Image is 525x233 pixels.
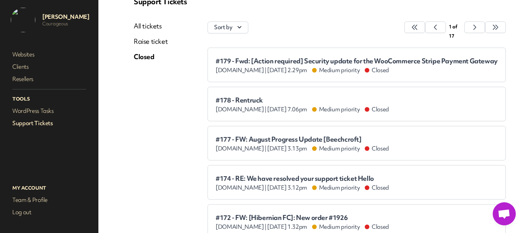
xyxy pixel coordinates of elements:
a: WordPress Tasks [11,106,88,116]
span: Closed [366,145,389,152]
a: Clients [11,61,88,72]
span: #174 - RE: We have resolved your support ticket Hello [216,175,389,182]
span: Medium priority [313,184,360,192]
span: Closed [366,106,389,113]
span: Medium priority [313,223,360,231]
a: Log out [11,207,88,218]
a: Support Tickets [11,118,88,129]
span: [DOMAIN_NAME] | [216,66,266,74]
p: My Account [11,183,88,193]
p: [PERSON_NAME] [42,13,89,21]
span: [DOMAIN_NAME] | [216,184,266,192]
a: Team & Profile [11,195,88,205]
a: Open chat [493,202,516,225]
p: Courageous [42,21,89,27]
span: #177 - FW: August Progress Update [Beechcroft] [216,136,389,143]
span: [DOMAIN_NAME] | [216,223,266,231]
a: #179 - Fwd: [Action required] Security update for the WooCommerce Stripe Payment Gateway [DOMAIN_... [208,48,506,82]
span: #179 - Fwd: [Action required] Security update for the WooCommerce Stripe Payment Gateway [216,57,498,65]
a: Closed [134,52,168,61]
a: Websites [11,49,88,60]
div: [DATE] 1.32pm [216,223,389,231]
span: #172 - FW: [Hibernian FC]: New order #1926 [216,214,389,221]
span: [DOMAIN_NAME] | [216,145,266,152]
a: #174 - RE: We have resolved your support ticket Hello [DOMAIN_NAME] | [DATE] 3.12pm Medium priori... [208,165,506,200]
a: #177 - FW: August Progress Update [Beechcroft] [DOMAIN_NAME] | [DATE] 3.13pm Medium priority Closed [208,126,506,160]
button: Sort by [208,21,248,33]
span: Medium priority [313,106,360,113]
a: Raise ticket [134,37,168,46]
span: Medium priority [313,66,360,74]
div: [DATE] 3.12pm [216,184,389,192]
div: [DATE] 7.06pm [216,106,389,113]
a: #178 - Rentruck [DOMAIN_NAME] | [DATE] 7.06pm Medium priority Closed [208,87,506,121]
span: #178 - Rentruck [216,96,389,104]
div: [DATE] 3.13pm [216,145,389,152]
p: Tools [11,94,88,104]
span: Closed [366,223,389,231]
span: [DOMAIN_NAME] | [216,106,266,113]
span: 1 of 17 [449,23,457,39]
a: Resellers [11,74,88,84]
span: Closed [366,184,389,192]
a: All tickets [134,21,168,31]
div: [DATE] 2.29pm [216,66,498,74]
span: Closed [366,66,389,74]
span: Medium priority [313,145,360,152]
